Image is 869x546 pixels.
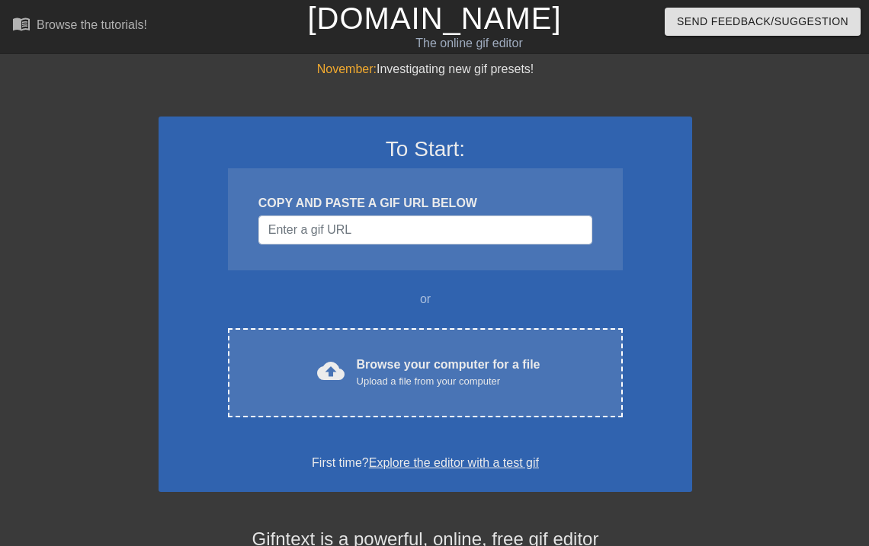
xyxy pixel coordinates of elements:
[677,12,848,31] span: Send Feedback/Suggestion
[159,60,692,78] div: Investigating new gif presets!
[665,8,861,36] button: Send Feedback/Suggestion
[369,456,539,469] a: Explore the editor with a test gif
[258,216,592,244] input: Username
[178,136,672,162] h3: To Start:
[307,2,561,35] a: [DOMAIN_NAME]
[317,357,345,385] span: cloud_upload
[12,14,30,33] span: menu_book
[357,374,540,389] div: Upload a file from your computer
[198,290,653,308] div: or
[178,454,672,472] div: First time?
[297,34,641,53] div: The online gif editor
[317,62,377,75] span: November:
[37,18,147,31] div: Browse the tutorials!
[12,14,147,38] a: Browse the tutorials!
[357,356,540,389] div: Browse your computer for a file
[258,194,592,212] div: COPY AND PASTE A GIF URL BELOW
